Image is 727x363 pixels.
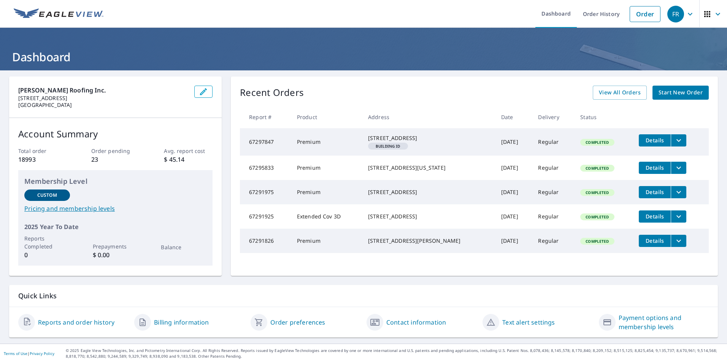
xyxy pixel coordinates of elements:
[581,166,613,171] span: Completed
[599,88,641,97] span: View All Orders
[291,128,362,156] td: Premium
[643,164,666,171] span: Details
[581,214,613,220] span: Completed
[671,235,686,247] button: filesDropdownBtn-67291826
[639,134,671,146] button: detailsBtn-67297847
[164,147,213,155] p: Avg. report cost
[161,243,206,251] p: Balance
[240,106,291,128] th: Report #
[376,144,400,148] em: Building ID
[368,164,489,172] div: [STREET_ADDRESS][US_STATE]
[671,186,686,198] button: filesDropdownBtn-67291975
[240,180,291,204] td: 67291975
[270,318,325,327] a: Order preferences
[66,348,723,359] p: © 2025 Eagle View Technologies, Inc. and Pictometry International Corp. All Rights Reserved. Repo...
[643,213,666,220] span: Details
[368,213,489,220] div: [STREET_ADDRESS]
[18,147,67,155] p: Total order
[532,156,574,180] td: Regular
[24,250,70,260] p: 0
[91,155,140,164] p: 23
[574,106,633,128] th: Status
[18,102,188,108] p: [GEOGRAPHIC_DATA]
[240,128,291,156] td: 67297847
[671,210,686,223] button: filesDropdownBtn-67291925
[240,86,304,100] p: Recent Orders
[495,128,532,156] td: [DATE]
[291,106,362,128] th: Product
[240,156,291,180] td: 67295833
[4,351,27,356] a: Terms of Use
[291,156,362,180] td: Premium
[581,140,613,145] span: Completed
[639,210,671,223] button: detailsBtn-67291925
[659,88,703,97] span: Start New Order
[9,49,718,65] h1: Dashboard
[643,237,666,244] span: Details
[18,127,213,141] p: Account Summary
[495,180,532,204] td: [DATE]
[386,318,446,327] a: Contact information
[495,106,532,128] th: Date
[495,229,532,253] td: [DATE]
[639,235,671,247] button: detailsBtn-67291826
[639,186,671,198] button: detailsBtn-67291975
[619,313,709,331] a: Payment options and membership levels
[593,86,647,100] a: View All Orders
[532,229,574,253] td: Regular
[93,250,138,260] p: $ 0.00
[495,156,532,180] td: [DATE]
[291,204,362,229] td: Extended Cov 3D
[667,6,684,22] div: FR
[495,204,532,229] td: [DATE]
[30,351,54,356] a: Privacy Policy
[24,204,206,213] a: Pricing and membership levels
[639,162,671,174] button: detailsBtn-67295833
[164,155,213,164] p: $ 45.14
[18,291,709,301] p: Quick Links
[581,190,613,195] span: Completed
[91,147,140,155] p: Order pending
[532,180,574,204] td: Regular
[291,229,362,253] td: Premium
[18,86,188,95] p: [PERSON_NAME] Roofing Inc.
[532,128,574,156] td: Regular
[18,95,188,102] p: [STREET_ADDRESS]
[368,188,489,196] div: [STREET_ADDRESS]
[362,106,495,128] th: Address
[154,318,209,327] a: Billing information
[24,222,206,231] p: 2025 Year To Date
[4,351,54,356] p: |
[240,204,291,229] td: 67291925
[630,6,660,22] a: Order
[671,134,686,146] button: filesDropdownBtn-67297847
[37,192,57,199] p: Custom
[368,134,489,142] div: [STREET_ADDRESS]
[24,176,206,186] p: Membership Level
[38,318,114,327] a: Reports and order history
[671,162,686,174] button: filesDropdownBtn-67295833
[14,8,103,20] img: EV Logo
[368,237,489,245] div: [STREET_ADDRESS][PERSON_NAME]
[18,155,67,164] p: 18993
[643,188,666,196] span: Details
[291,180,362,204] td: Premium
[581,239,613,244] span: Completed
[240,229,291,253] td: 67291826
[532,106,574,128] th: Delivery
[24,234,70,250] p: Reports Completed
[93,242,138,250] p: Prepayments
[652,86,709,100] a: Start New Order
[643,137,666,144] span: Details
[532,204,574,229] td: Regular
[502,318,555,327] a: Text alert settings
